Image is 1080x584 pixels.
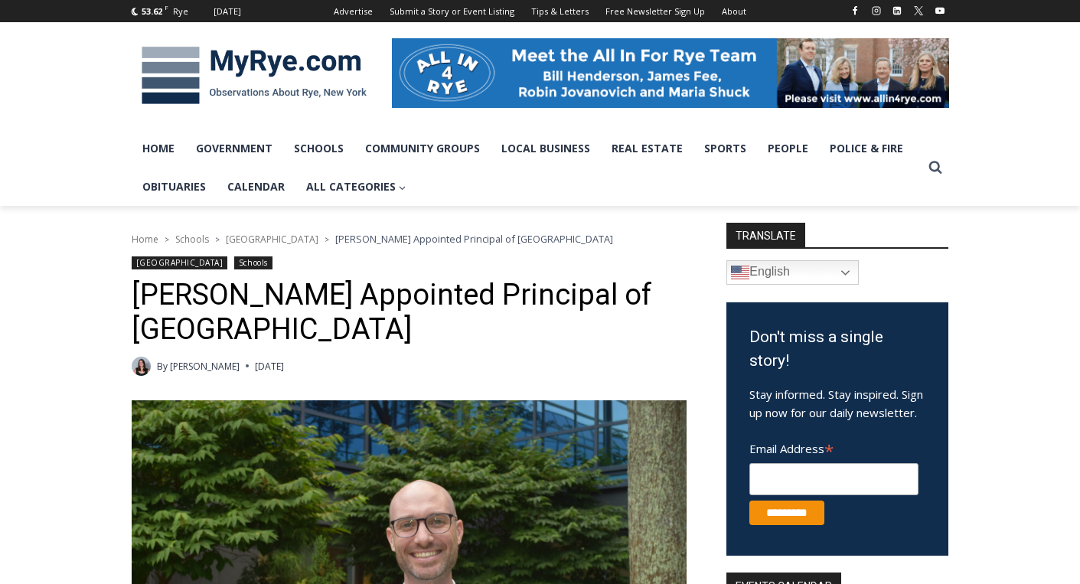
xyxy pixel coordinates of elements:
[726,223,805,247] strong: TRANSLATE
[757,129,819,168] a: People
[132,36,377,116] img: MyRye.com
[165,234,169,245] span: >
[175,233,209,246] a: Schools
[846,2,864,20] a: Facebook
[354,129,491,168] a: Community Groups
[325,234,329,245] span: >
[922,154,949,181] button: View Search Form
[226,233,318,246] a: [GEOGRAPHIC_DATA]
[132,278,687,347] h1: [PERSON_NAME] Appointed Principal of [GEOGRAPHIC_DATA]
[132,231,687,246] nav: Breadcrumbs
[173,5,188,18] div: Rye
[283,129,354,168] a: Schools
[749,433,918,461] label: Email Address
[132,256,228,269] a: [GEOGRAPHIC_DATA]
[157,359,168,374] span: By
[491,129,601,168] a: Local Business
[215,234,220,245] span: >
[132,168,217,206] a: Obituaries
[731,263,749,282] img: en
[819,129,914,168] a: Police & Fire
[867,2,886,20] a: Instagram
[392,38,949,107] img: All in for Rye
[931,2,949,20] a: YouTube
[749,385,925,422] p: Stay informed. Stay inspired. Sign up now for our daily newsletter.
[170,360,240,373] a: [PERSON_NAME]
[295,168,417,206] a: All Categories
[132,357,151,376] a: Author image
[165,3,168,11] span: F
[132,129,185,168] a: Home
[888,2,906,20] a: Linkedin
[601,129,693,168] a: Real Estate
[726,260,859,285] a: English
[142,5,162,17] span: 53.62
[693,129,757,168] a: Sports
[132,357,151,376] img: (PHOTO: MyRye.com intern Caitlin Rubsamen. Contributed.)
[132,129,922,207] nav: Primary Navigation
[132,233,158,246] a: Home
[335,232,613,246] span: [PERSON_NAME] Appointed Principal of [GEOGRAPHIC_DATA]
[255,359,284,374] time: [DATE]
[234,256,272,269] a: Schools
[306,178,406,195] span: All Categories
[214,5,241,18] div: [DATE]
[185,129,283,168] a: Government
[749,325,925,374] h3: Don't miss a single story!
[909,2,928,20] a: X
[217,168,295,206] a: Calendar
